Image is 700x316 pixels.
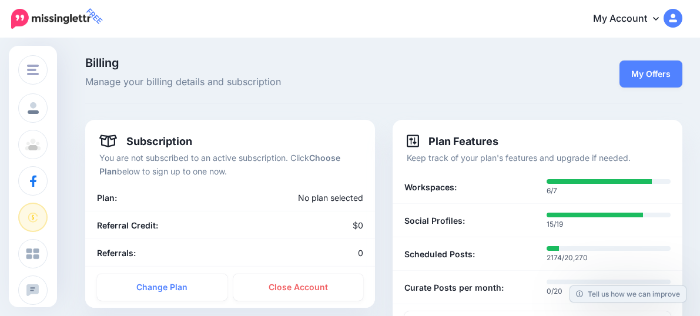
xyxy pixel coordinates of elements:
[581,5,682,33] a: My Account
[97,248,136,258] b: Referrals:
[82,4,106,28] span: FREE
[97,193,117,203] b: Plan:
[404,281,504,294] b: Curate Posts per month:
[97,220,158,230] b: Referral Credit:
[27,65,39,75] img: menu.png
[547,218,671,230] p: 15/19
[404,214,465,227] b: Social Profiles:
[407,134,498,148] h4: Plan Features
[404,247,475,261] b: Scheduled Posts:
[570,286,686,302] a: Tell us how we can improve
[85,57,477,69] span: Billing
[99,151,361,178] p: You are not subscribed to an active subscription. Click below to sign up to one now.
[183,191,372,204] div: No plan selected
[11,9,91,29] img: Missinglettr
[99,134,192,148] h4: Subscription
[547,252,671,264] p: 2174/20,270
[358,248,363,258] span: 0
[619,60,682,88] a: My Offers
[404,180,457,194] b: Workspaces:
[11,6,91,32] a: FREE
[99,153,340,176] b: Choose Plan
[547,285,671,297] p: 0/20
[233,274,364,301] a: Close Account
[547,185,671,197] p: 6/7
[407,151,668,164] p: Keep track of your plan's features and upgrade if needed.
[85,75,477,90] span: Manage your billing details and subscription
[97,274,227,301] a: Change Plan
[230,218,373,232] div: $0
